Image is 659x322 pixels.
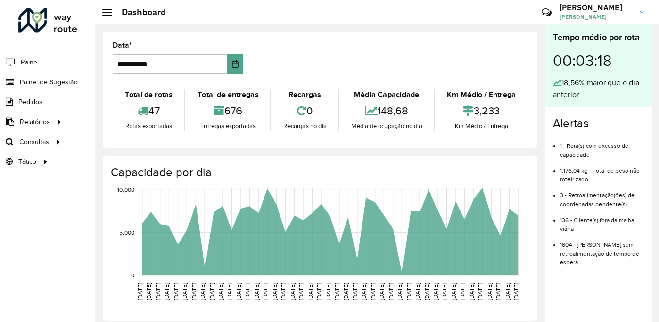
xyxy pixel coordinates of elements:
[112,7,166,17] h2: Dashboard
[137,283,143,300] text: [DATE]
[298,283,304,300] text: [DATE]
[244,283,250,300] text: [DATE]
[20,77,78,87] span: Painel de Sugestão
[117,187,134,193] text: 10,000
[227,54,243,74] button: Choose Date
[280,283,286,300] text: [DATE]
[316,283,322,300] text: [DATE]
[477,283,483,300] text: [DATE]
[504,283,511,300] text: [DATE]
[113,39,132,51] label: Data
[342,100,431,121] div: 148,68
[146,283,152,300] text: [DATE]
[19,137,49,147] span: Consultas
[396,283,403,300] text: [DATE]
[553,31,644,44] div: Tempo médio por rota
[334,283,340,300] text: [DATE]
[115,89,182,100] div: Total de rotas
[553,44,644,77] div: 00:03:18
[424,283,430,300] text: [DATE]
[437,100,525,121] div: 3,233
[437,121,525,131] div: Km Médio / Entrega
[450,283,457,300] text: [DATE]
[560,209,644,233] li: 136 - Cliente(s) fora da malha viária
[560,159,644,184] li: 1.176,04 kg - Total de peso não roteirizado
[343,283,349,300] text: [DATE]
[18,97,43,107] span: Pedidos
[560,13,632,21] span: [PERSON_NAME]
[173,283,179,300] text: [DATE]
[560,3,632,12] h3: [PERSON_NAME]
[217,283,224,300] text: [DATE]
[536,2,557,23] a: Contato Rápido
[21,57,39,67] span: Painel
[495,283,501,300] text: [DATE]
[181,283,188,300] text: [DATE]
[414,283,421,300] text: [DATE]
[131,272,134,278] text: 0
[155,283,161,300] text: [DATE]
[432,283,439,300] text: [DATE]
[209,283,215,300] text: [DATE]
[119,229,134,236] text: 5,000
[513,283,519,300] text: [DATE]
[352,283,358,300] text: [DATE]
[111,165,527,179] h4: Capacidade por dia
[560,184,644,209] li: 3 - Retroalimentação(ões) de coordenadas pendente(s)
[115,121,182,131] div: Rotas exportadas
[361,283,367,300] text: [DATE]
[325,283,331,300] text: [DATE]
[274,121,336,131] div: Recargas no dia
[307,283,313,300] text: [DATE]
[486,283,493,300] text: [DATE]
[191,283,197,300] text: [DATE]
[441,283,447,300] text: [DATE]
[342,121,431,131] div: Média de ocupação no dia
[553,77,644,100] div: 18,56% maior que o dia anterior
[342,89,431,100] div: Média Capacidade
[274,100,336,121] div: 0
[188,100,268,121] div: 676
[406,283,412,300] text: [DATE]
[115,100,182,121] div: 47
[199,283,206,300] text: [DATE]
[262,283,268,300] text: [DATE]
[370,283,376,300] text: [DATE]
[274,89,336,100] div: Recargas
[253,283,260,300] text: [DATE]
[188,89,268,100] div: Total de entregas
[164,283,170,300] text: [DATE]
[18,157,36,167] span: Tático
[271,283,278,300] text: [DATE]
[226,283,232,300] text: [DATE]
[553,116,644,130] h4: Alertas
[560,134,644,159] li: 1 - Rota(s) com excesso de capacidade
[468,283,475,300] text: [DATE]
[560,233,644,267] li: 1604 - [PERSON_NAME] sem retroalimentação de tempo de espera
[379,283,385,300] text: [DATE]
[188,121,268,131] div: Entregas exportadas
[289,283,296,300] text: [DATE]
[235,283,242,300] text: [DATE]
[459,283,465,300] text: [DATE]
[20,117,50,127] span: Relatórios
[437,89,525,100] div: Km Médio / Entrega
[388,283,394,300] text: [DATE]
